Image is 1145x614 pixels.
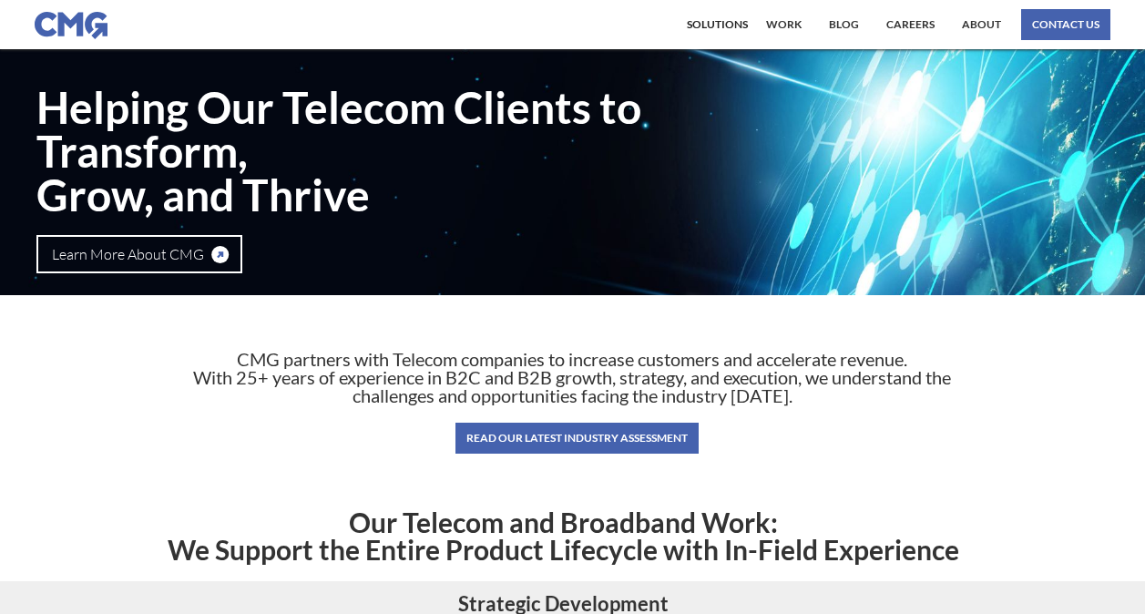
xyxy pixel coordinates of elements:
div: Contact us [1032,19,1099,30]
div: Solutions [687,19,748,30]
a: Learn More About CMG [36,235,242,273]
a: About [957,9,1006,40]
a: BLOG [824,9,864,40]
a: Careers [882,9,939,40]
a: work [762,9,806,40]
p: CMG partners with Telecom companies to increase customers and accelerate revenue. With 25+ years ... [172,350,974,404]
strong: Helping Our Telecom Clients to Transform, Grow, and Thrive [36,86,705,217]
a: Read Our Latest INdustry Assessment [466,433,688,444]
